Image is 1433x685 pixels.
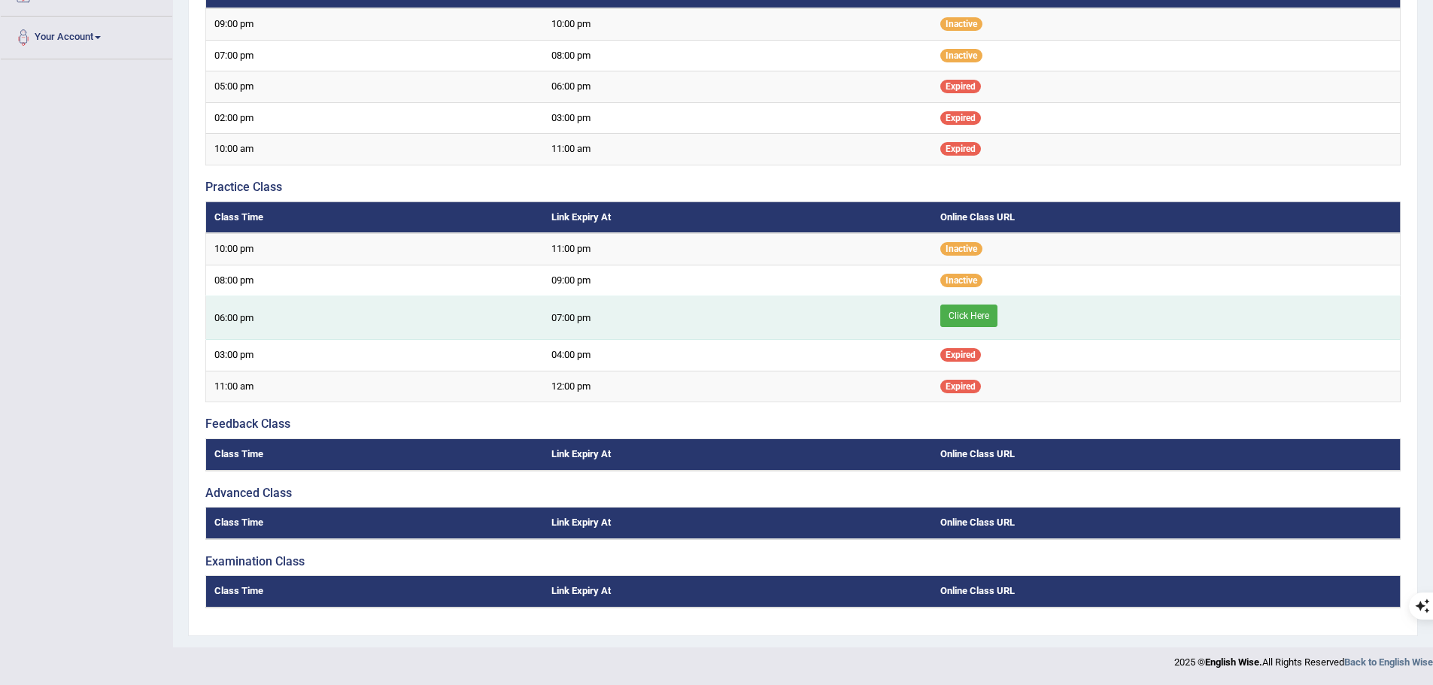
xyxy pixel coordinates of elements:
[206,265,543,296] td: 08:00 pm
[543,71,932,103] td: 06:00 pm
[205,555,1401,568] h3: Examination Class
[1,17,172,54] a: Your Account
[206,202,543,233] th: Class Time
[543,134,932,165] td: 11:00 am
[543,233,932,265] td: 11:00 pm
[932,202,1400,233] th: Online Class URL
[206,508,543,539] th: Class Time
[940,242,982,256] span: Inactive
[940,305,997,327] a: Click Here
[205,417,1401,431] h3: Feedback Class
[940,80,981,93] span: Expired
[1344,656,1433,668] a: Back to English Wise
[543,340,932,371] td: 04:00 pm
[206,340,543,371] td: 03:00 pm
[543,265,932,296] td: 09:00 pm
[206,134,543,165] td: 10:00 am
[1205,656,1262,668] strong: English Wise.
[206,71,543,103] td: 05:00 pm
[543,202,932,233] th: Link Expiry At
[543,508,932,539] th: Link Expiry At
[206,102,543,134] td: 02:00 pm
[205,180,1401,194] h3: Practice Class
[940,17,982,31] span: Inactive
[940,380,981,393] span: Expired
[543,439,932,471] th: Link Expiry At
[206,439,543,471] th: Class Time
[940,142,981,156] span: Expired
[206,371,543,402] td: 11:00 am
[543,102,932,134] td: 03:00 pm
[940,49,982,62] span: Inactive
[543,296,932,340] td: 07:00 pm
[205,486,1401,500] h3: Advanced Class
[1174,647,1433,669] div: 2025 © All Rights Reserved
[940,274,982,287] span: Inactive
[932,439,1400,471] th: Online Class URL
[206,296,543,340] td: 06:00 pm
[543,371,932,402] td: 12:00 pm
[940,348,981,362] span: Expired
[932,576,1400,608] th: Online Class URL
[543,576,932,608] th: Link Expiry At
[543,40,932,71] td: 08:00 pm
[206,576,543,608] th: Class Time
[206,8,543,40] td: 09:00 pm
[543,8,932,40] td: 10:00 pm
[940,111,981,125] span: Expired
[932,508,1400,539] th: Online Class URL
[206,40,543,71] td: 07:00 pm
[206,233,543,265] td: 10:00 pm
